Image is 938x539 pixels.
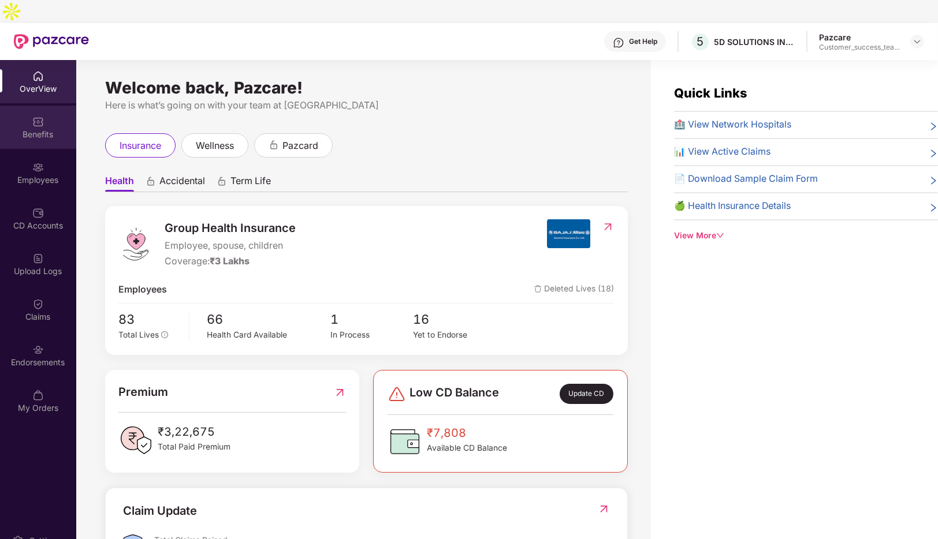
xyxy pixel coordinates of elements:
img: New Pazcare Logo [14,34,89,49]
span: right [929,120,938,132]
div: Update CD [560,384,614,403]
div: Pazcare [819,32,900,43]
span: Employees [118,283,167,297]
img: svg+xml;base64,PHN2ZyBpZD0iQmVuZWZpdHMiIHhtbG5zPSJodHRwOi8vd3d3LnczLm9yZy8yMDAwL3N2ZyIgd2lkdGg9Ij... [32,116,44,128]
span: 🏥 View Network Hospitals [674,118,791,132]
div: Coverage: [165,254,296,269]
span: right [929,174,938,186]
img: CDBalanceIcon [388,424,422,459]
span: right [929,201,938,214]
span: Accidental [159,175,205,192]
span: 🍏 Health Insurance Details [674,199,791,214]
div: View More [674,230,938,242]
div: Yet to Endorse [413,329,496,342]
img: svg+xml;base64,PHN2ZyBpZD0iQ0RfQWNjb3VudHMiIGRhdGEtbmFtZT0iQ0QgQWNjb3VudHMiIHhtbG5zPSJodHRwOi8vd3... [32,207,44,219]
span: wellness [196,139,234,153]
div: Customer_success_team_lead [819,43,900,52]
span: 📊 View Active Claims [674,145,770,159]
img: RedirectIcon [602,221,614,233]
img: svg+xml;base64,PHN2ZyBpZD0iQ2xhaW0iIHhtbG5zPSJodHRwOi8vd3d3LnczLm9yZy8yMDAwL3N2ZyIgd2lkdGg9IjIwIi... [32,298,44,310]
span: Deleted Lives (18) [534,283,614,297]
img: svg+xml;base64,PHN2ZyBpZD0iSG9tZSIgeG1sbnM9Imh0dHA6Ly93d3cudzMub3JnLzIwMDAvc3ZnIiB3aWR0aD0iMjAiIG... [32,70,44,82]
img: RedirectIcon [334,383,346,401]
span: Health [105,175,134,192]
span: 5 [697,35,704,48]
div: Health Card Available [207,329,330,342]
span: Group Health Insurance [165,219,296,237]
span: Term Life [230,175,271,192]
img: svg+xml;base64,PHN2ZyBpZD0iTXlfT3JkZXJzIiBkYXRhLW5hbWU9Ik15IE9yZGVycyIgeG1sbnM9Imh0dHA6Ly93d3cudz... [32,390,44,401]
img: RedirectIcon [598,503,610,515]
span: ₹3,22,675 [158,423,230,441]
span: insurance [120,139,161,153]
span: down [716,231,724,239]
span: ₹7,808 [427,424,507,442]
div: Welcome back, Pazcare! [105,83,628,92]
span: ₹3 Lakhs [210,256,250,267]
span: 1 [330,309,413,329]
div: 5D SOLUTIONS INDIA PRIVATE LIMITED [714,36,795,47]
span: Quick Links [674,85,747,100]
span: Total Lives [118,330,159,339]
img: svg+xml;base64,PHN2ZyBpZD0iRW1wbG95ZWVzIiB4bWxucz0iaHR0cDovL3d3dy53My5vcmcvMjAwMC9zdmciIHdpZHRoPS... [32,162,44,173]
span: pazcard [282,139,318,153]
img: svg+xml;base64,PHN2ZyBpZD0iSGVscC0zMngzMiIgeG1sbnM9Imh0dHA6Ly93d3cudzMub3JnLzIwMDAvc3ZnIiB3aWR0aD... [613,37,624,48]
span: 66 [207,309,330,329]
span: 📄 Download Sample Claim Form [674,172,818,186]
span: Low CD Balance [410,384,499,403]
span: 16 [413,309,496,329]
span: info-circle [161,331,168,338]
div: animation [217,176,227,186]
span: Available CD Balance [427,442,507,455]
span: Total Paid Premium [158,441,230,454]
div: animation [269,140,279,150]
img: logo [118,227,153,261]
div: Get Help [629,37,657,46]
span: Employee, spouse, children [165,239,296,253]
span: right [929,147,938,159]
img: insurerIcon [547,219,590,248]
img: svg+xml;base64,PHN2ZyBpZD0iVXBsb2FkX0xvZ3MiIGRhdGEtbmFtZT0iVXBsb2FkIExvZ3MiIHhtbG5zPSJodHRwOi8vd3... [32,253,44,264]
span: 83 [118,309,180,329]
img: PaidPremiumIcon [118,423,153,458]
div: In Process [330,329,413,342]
img: deleteIcon [534,285,542,293]
div: animation [146,176,156,186]
img: svg+xml;base64,PHN2ZyBpZD0iRGFuZ2VyLTMyeDMyIiB4bWxucz0iaHR0cDovL3d3dy53My5vcmcvMjAwMC9zdmciIHdpZH... [388,385,406,403]
span: Premium [118,383,168,401]
img: svg+xml;base64,PHN2ZyBpZD0iRHJvcGRvd24tMzJ4MzIiIHhtbG5zPSJodHRwOi8vd3d3LnczLm9yZy8yMDAwL3N2ZyIgd2... [913,37,922,46]
div: Here is what’s going on with your team at [GEOGRAPHIC_DATA] [105,98,628,113]
img: svg+xml;base64,PHN2ZyBpZD0iRW5kb3JzZW1lbnRzIiB4bWxucz0iaHR0cDovL3d3dy53My5vcmcvMjAwMC9zdmciIHdpZH... [32,344,44,355]
div: Claim Update [123,502,197,520]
